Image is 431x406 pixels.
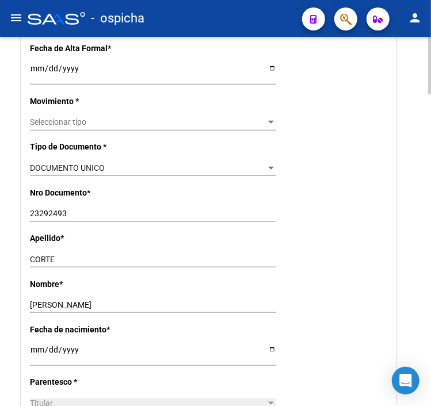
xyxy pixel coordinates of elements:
mat-icon: person [408,11,422,25]
p: Fecha de Alta Formal [30,42,137,55]
p: Nombre [30,278,137,290]
span: - ospicha [91,6,144,31]
p: Fecha de nacimiento [30,323,137,336]
p: Nro Documento [30,186,137,199]
div: Open Intercom Messenger [392,367,419,394]
span: DOCUMENTO UNICO [30,163,105,173]
p: Apellido [30,232,137,244]
p: Parentesco * [30,376,137,388]
span: Seleccionar tipo [30,117,266,127]
mat-icon: menu [9,11,23,25]
p: Movimiento * [30,95,137,108]
p: Tipo de Documento * [30,140,137,153]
